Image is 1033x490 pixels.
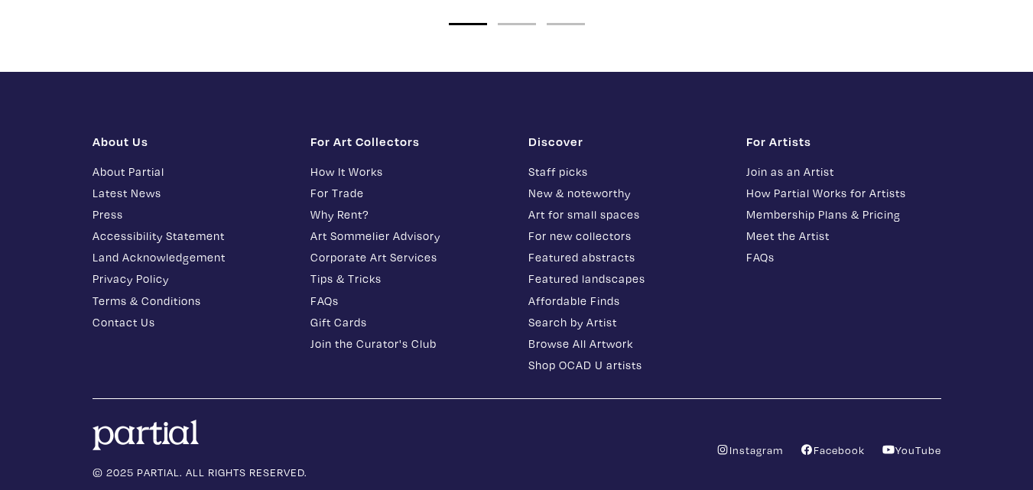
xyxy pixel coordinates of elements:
a: Corporate Art Services [310,248,505,266]
a: FAQs [746,248,941,266]
a: Latest News [93,184,287,202]
a: Featured landscapes [528,270,723,287]
a: Shop OCAD U artists [528,356,723,374]
a: FAQs [310,292,505,310]
img: logo.svg [93,420,200,450]
a: Land Acknowledgement [93,248,287,266]
a: How Partial Works for Artists [746,184,941,202]
a: Meet the Artist [746,227,941,245]
a: Accessibility Statement [93,227,287,245]
a: Terms & Conditions [93,292,287,310]
div: © 2025 PARTIAL. ALL RIGHTS RESERVED. [81,420,517,481]
button: 2 of 3 [498,23,536,25]
a: New & noteworthy [528,184,723,202]
h1: For Artists [746,134,941,149]
a: Membership Plans & Pricing [746,206,941,223]
a: Gift Cards [310,313,505,331]
a: Browse All Artwork [528,335,723,352]
h1: Discover [528,134,723,149]
a: About Partial [93,163,287,180]
a: Tips & Tricks [310,270,505,287]
a: For Trade [310,184,505,202]
a: Join the Curator's Club [310,335,505,352]
button: 3 of 3 [547,23,585,25]
a: Affordable Finds [528,292,723,310]
a: Art for small spaces [528,206,723,223]
a: YouTube [882,443,941,457]
a: Search by Artist [528,313,723,331]
a: Contact Us [93,313,287,331]
a: Press [93,206,287,223]
h1: For Art Collectors [310,134,505,149]
a: Why Rent? [310,206,505,223]
a: Join as an Artist [746,163,941,180]
a: Staff picks [528,163,723,180]
a: Art Sommelier Advisory [310,227,505,245]
a: For new collectors [528,227,723,245]
a: Privacy Policy [93,270,287,287]
button: 1 of 3 [449,23,487,25]
a: Facebook [800,443,865,457]
a: Featured abstracts [528,248,723,266]
h1: About Us [93,134,287,149]
a: Instagram [716,443,783,457]
a: How It Works [310,163,505,180]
